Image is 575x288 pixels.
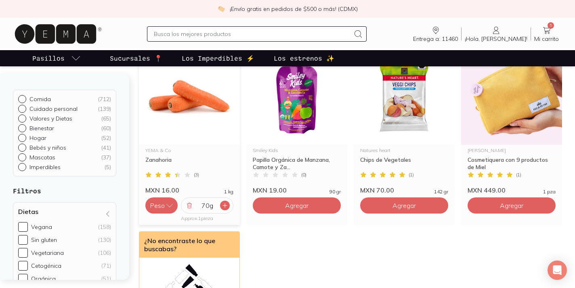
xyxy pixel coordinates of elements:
[548,260,567,280] div: Open Intercom Messenger
[101,125,111,132] div: ( 60 )
[31,236,57,244] div: Sin gluten
[101,262,111,269] div: (71)
[101,275,111,282] div: (51)
[98,249,111,256] div: (106)
[516,172,521,177] span: ( 1 )
[145,148,233,153] div: YEMA & Co
[360,148,448,153] div: Natures heart
[18,222,28,232] input: Vegana(158)
[29,105,78,112] p: Cuidado personal
[108,50,164,66] a: Sucursales 📍
[461,45,562,194] a: Frente[PERSON_NAME]Cosmetiquera con 9 productos de Miel(1)MXN 449.001 pza
[194,172,199,177] span: ( 3 )
[253,156,341,171] div: Papilla Orgánica de Manzana, Camote y Za...
[154,29,350,39] input: Busca los mejores productos
[139,45,240,194] a: ZanahoriaYEMA & CoZanahoria(3)MXN 16.001 kg
[285,201,308,210] span: Agregar
[468,197,556,214] button: Agregar
[101,115,111,122] div: ( 65 )
[253,186,287,194] span: MXN 19.00
[31,262,61,269] div: Cetogénica
[29,144,66,151] p: Bebés y niños
[29,154,55,161] p: Mascotas
[413,35,458,42] span: Entrega a: 11460
[246,45,347,194] a: Papilla Orgánica de Manzana, Camote y Zanahoria 100% Natural Smiley Kids vista frontalSmiley Kids...
[392,201,416,210] span: Agregar
[32,53,65,63] p: Pasillos
[18,208,38,216] h4: Dietas
[13,187,41,195] strong: Filtros
[224,189,233,194] span: 1 kg
[101,134,111,142] div: ( 52 )
[98,223,111,231] div: (158)
[145,156,233,171] div: Zanahoria
[272,50,336,66] a: Los estrenos ✨
[543,189,556,194] span: 1 pza
[230,5,358,13] p: ¡Envío gratis en pedidos de $500 o más! (CDMX)
[246,45,347,145] img: Papilla Orgánica de Manzana, Camote y Zanahoria 100% Natural Smiley Kids vista frontal
[31,223,52,231] div: Vegana
[18,235,28,245] input: Sin gluten(130)
[329,189,341,194] span: 90 gr
[410,25,461,42] a: Entrega a: 11460
[29,115,72,122] p: Valores y Dietas
[468,156,556,171] div: Cosmetiquera con 9 productos de Miel
[139,45,240,145] img: Zanahoria
[218,5,225,13] img: check
[29,134,46,142] p: Hogar
[101,144,111,151] div: ( 41 )
[101,154,111,161] div: ( 37 )
[98,236,111,244] div: (130)
[98,95,111,103] div: ( 712 )
[29,95,51,103] p: Comida
[31,50,82,66] a: pasillo-todos-link
[253,197,341,214] button: Agregar
[180,50,256,66] a: Los Imperdibles ⚡️
[253,148,341,153] div: Smiley Kids
[500,201,523,210] span: Agregar
[29,163,61,171] p: Imperdibles
[110,53,162,63] p: Sucursales 📍
[18,274,28,284] input: Orgánica(51)
[354,45,455,194] a: Chips de vegetalesNatures heartChips de Vegetales(1)MXN 70.00142 gr
[31,275,56,282] div: Orgánica
[182,53,254,63] p: Los Imperdibles ⚡️
[461,45,562,145] img: Frente
[31,249,64,256] div: Vegetariana
[104,163,111,171] div: ( 5 )
[354,45,455,145] img: Chips de vegetales
[274,53,334,63] p: Los estrenos ✨
[139,232,239,258] div: ¿No encontraste lo que buscabas?
[468,148,556,153] div: [PERSON_NAME]
[98,105,111,112] div: ( 139 )
[462,25,531,42] a: ¡Hola, [PERSON_NAME]!
[181,215,213,221] span: Approx. 1 pieza
[18,248,28,258] input: Vegetariana(106)
[29,125,54,132] p: Bienestar
[409,172,414,177] span: ( 1 )
[194,198,220,213] div: 70 g
[468,186,506,194] span: MXN 449.00
[534,35,559,42] span: Mi carrito
[531,25,562,42] a: 5Mi carrito
[465,35,527,42] span: ¡Hola, [PERSON_NAME]!
[360,186,394,194] span: MXN 70.00
[360,156,448,171] div: Chips de Vegetales
[548,22,554,29] span: 5
[360,197,448,214] button: Agregar
[145,186,179,194] span: MXN 16.00
[145,197,178,214] button: Peso
[18,261,28,271] input: Cetogénica(71)
[434,189,448,194] span: 142 gr
[301,172,306,177] span: ( 0 )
